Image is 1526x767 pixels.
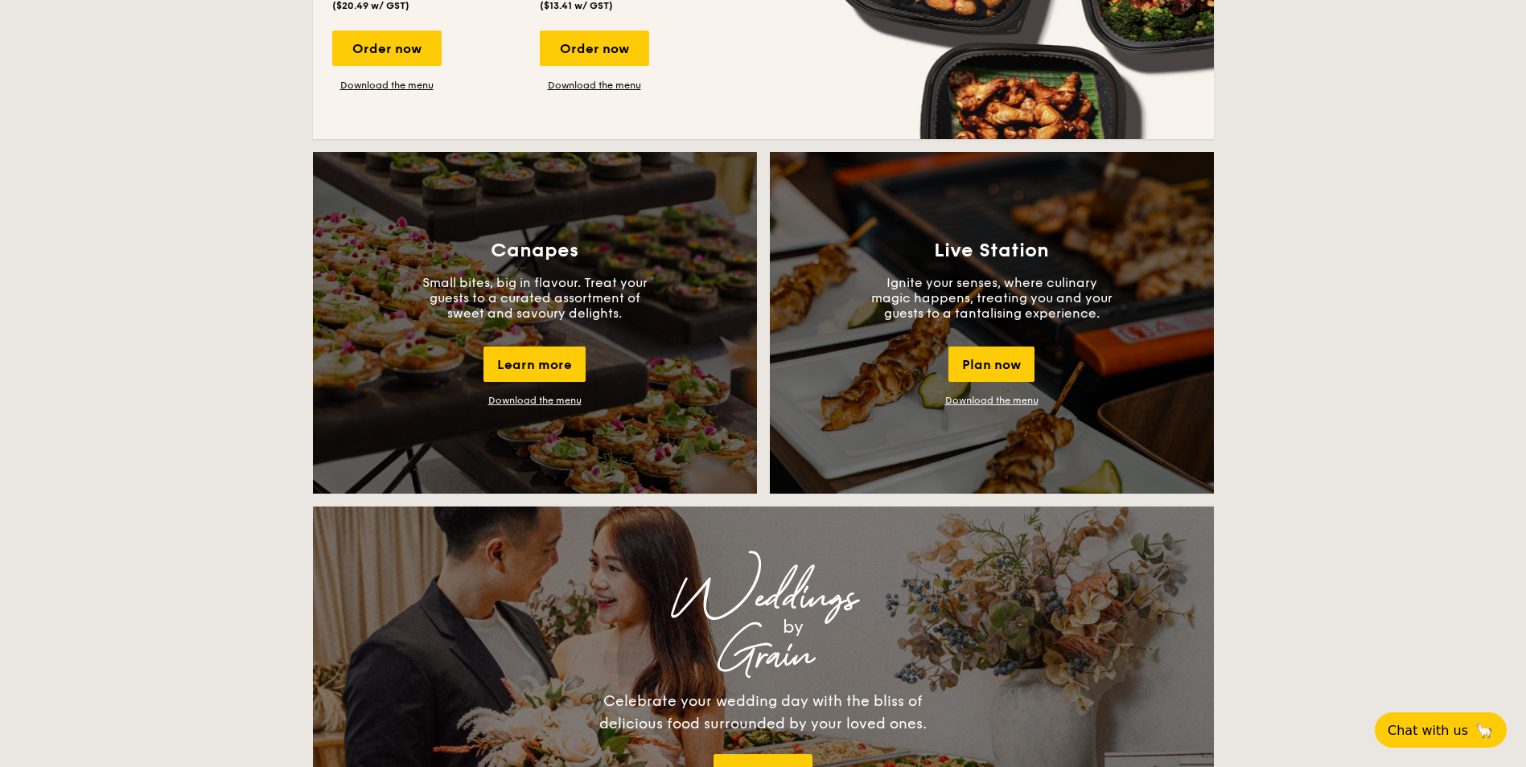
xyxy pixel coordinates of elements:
[948,347,1034,382] div: Plan now
[332,79,442,92] a: Download the menu
[1388,723,1468,738] span: Chat with us
[582,690,944,735] div: Celebrate your wedding day with the bliss of delicious food surrounded by your loved ones.
[332,31,442,66] div: Order now
[934,240,1049,262] h3: Live Station
[455,584,1072,613] div: Weddings
[414,275,656,321] p: Small bites, big in flavour. Treat your guests to a curated assortment of sweet and savoury delig...
[455,642,1072,671] div: Grain
[945,395,1039,406] a: Download the menu
[540,31,649,66] div: Order now
[1375,712,1507,748] button: Chat with us🦙
[1475,721,1494,740] span: 🦙
[488,395,582,406] a: Download the menu
[491,240,578,262] h3: Canapes
[483,347,586,382] div: Learn more
[871,275,1113,321] p: Ignite your senses, where culinary magic happens, treating you and your guests to a tantalising e...
[514,613,1072,642] div: by
[540,79,649,92] a: Download the menu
